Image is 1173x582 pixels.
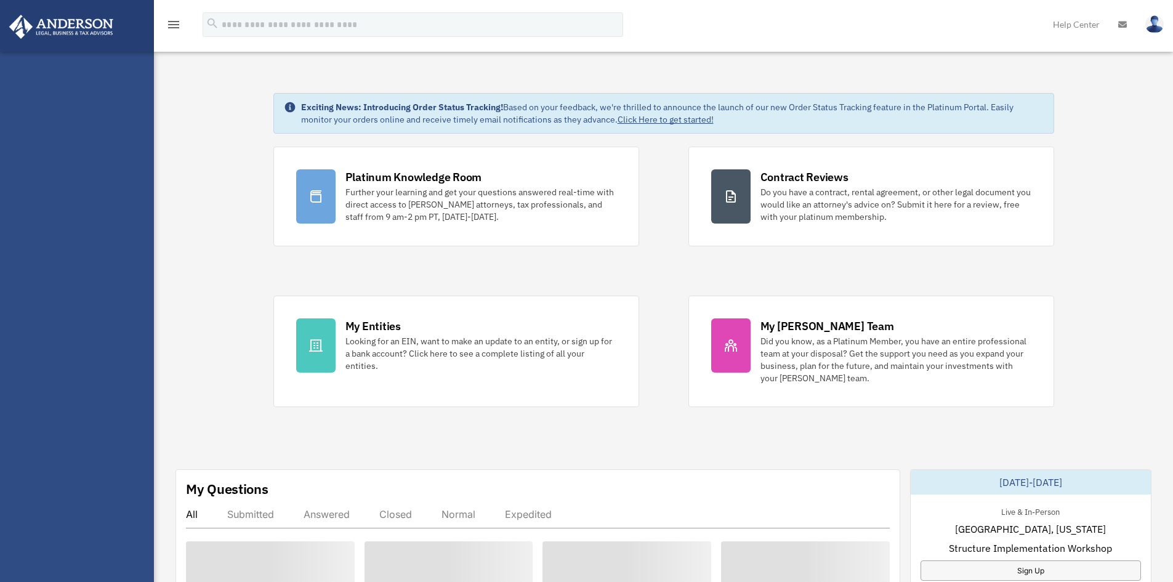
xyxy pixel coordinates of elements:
div: Submitted [227,508,274,520]
i: search [206,17,219,30]
a: Contract Reviews Do you have a contract, rental agreement, or other legal document you would like... [688,147,1054,246]
div: My [PERSON_NAME] Team [760,318,894,334]
a: My Entities Looking for an EIN, want to make an update to an entity, or sign up for a bank accoun... [273,296,639,407]
span: [GEOGRAPHIC_DATA], [US_STATE] [955,522,1106,536]
div: Contract Reviews [760,169,849,185]
div: Platinum Knowledge Room [345,169,482,185]
a: Click Here to get started! [618,114,714,125]
div: Normal [441,508,475,520]
div: All [186,508,198,520]
div: Closed [379,508,412,520]
div: Based on your feedback, we're thrilled to announce the launch of our new Order Status Tracking fe... [301,101,1044,126]
div: Looking for an EIN, want to make an update to an entity, or sign up for a bank account? Click her... [345,335,616,372]
div: Expedited [505,508,552,520]
div: My Questions [186,480,268,498]
div: Live & In-Person [991,504,1070,517]
a: My [PERSON_NAME] Team Did you know, as a Platinum Member, you have an entire professional team at... [688,296,1054,407]
a: Sign Up [921,560,1141,581]
img: User Pic [1145,15,1164,33]
a: Platinum Knowledge Room Further your learning and get your questions answered real-time with dire... [273,147,639,246]
strong: Exciting News: Introducing Order Status Tracking! [301,102,503,113]
span: Structure Implementation Workshop [949,541,1112,556]
div: Further your learning and get your questions answered real-time with direct access to [PERSON_NAM... [345,186,616,223]
div: [DATE]-[DATE] [911,470,1151,495]
div: Do you have a contract, rental agreement, or other legal document you would like an attorney's ad... [760,186,1031,223]
img: Anderson Advisors Platinum Portal [6,15,117,39]
div: Did you know, as a Platinum Member, you have an entire professional team at your disposal? Get th... [760,335,1031,384]
div: My Entities [345,318,401,334]
a: menu [166,22,181,32]
div: Answered [304,508,350,520]
i: menu [166,17,181,32]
